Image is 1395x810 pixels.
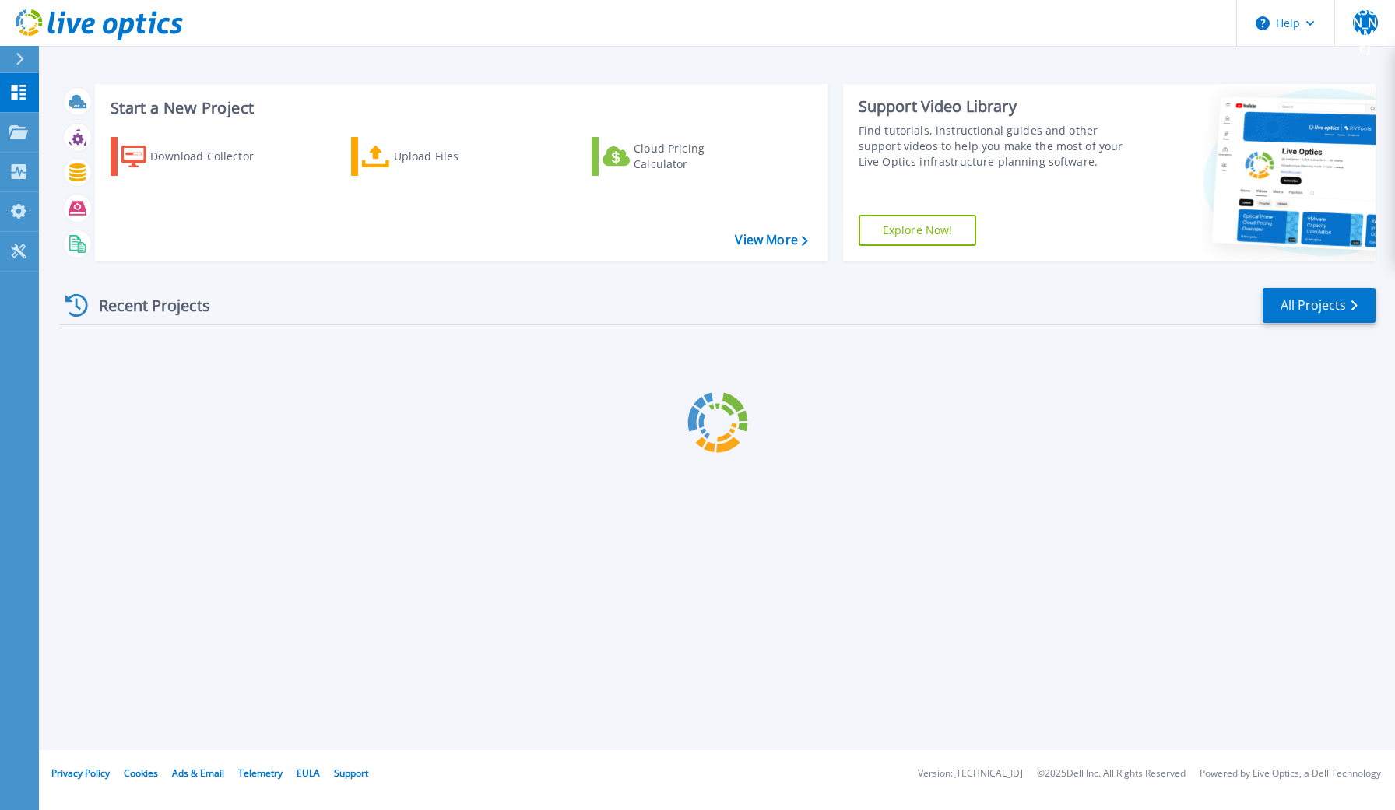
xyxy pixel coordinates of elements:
a: Download Collector [111,137,284,176]
h3: Start a New Project [111,100,807,117]
div: Upload Files [394,141,518,172]
a: All Projects [1263,288,1376,323]
div: Cloud Pricing Calculator [634,141,758,172]
a: Support [334,766,368,780]
a: Telemetry [238,766,283,780]
li: © 2025 Dell Inc. All Rights Reserved [1037,769,1186,779]
div: Recent Projects [60,286,231,324]
div: Support Video Library [859,96,1129,117]
div: Download Collector [150,141,275,172]
a: Upload Files [351,137,525,176]
a: Ads & Email [172,766,224,780]
div: Find tutorials, instructional guides and other support videos to help you make the most of your L... [859,123,1129,170]
li: Version: [TECHNICAL_ID] [918,769,1023,779]
a: Cookies [124,766,158,780]
a: View More [735,233,807,247]
li: Powered by Live Optics, a Dell Technology [1200,769,1381,779]
a: Cloud Pricing Calculator [592,137,765,176]
a: Privacy Policy [51,766,110,780]
a: EULA [297,766,320,780]
a: Explore Now! [859,215,977,246]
